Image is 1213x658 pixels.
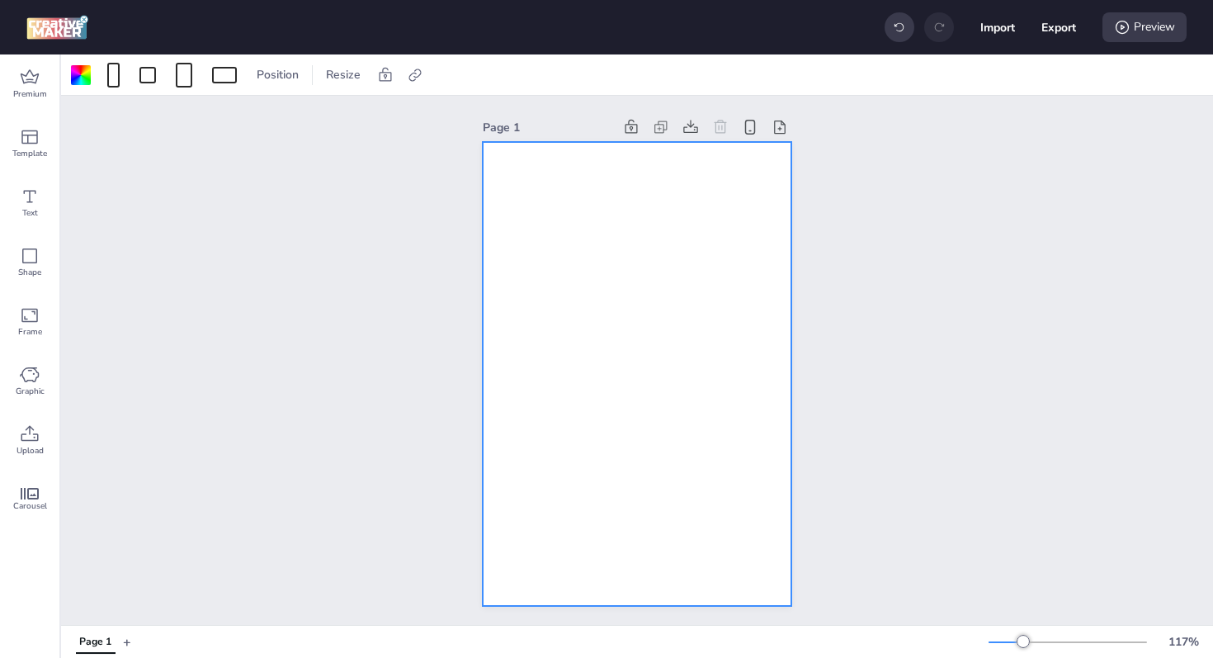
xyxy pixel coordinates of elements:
div: Preview [1102,12,1187,42]
img: logo Creative Maker [26,15,88,40]
span: Shape [18,266,41,279]
div: 117 % [1163,633,1203,651]
span: Frame [18,325,42,338]
button: + [123,627,131,656]
div: Tabs [68,627,123,656]
button: Export [1041,10,1076,45]
span: Template [12,147,47,160]
div: Page 1 [79,635,111,650]
span: Resize [323,66,364,83]
span: Premium [13,88,47,101]
button: Import [980,10,1015,45]
span: Upload [17,444,44,457]
span: Graphic [16,385,45,398]
span: Position [253,66,302,83]
div: Page 1 [483,119,613,136]
span: Text [22,206,38,220]
span: Carousel [13,499,47,513]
